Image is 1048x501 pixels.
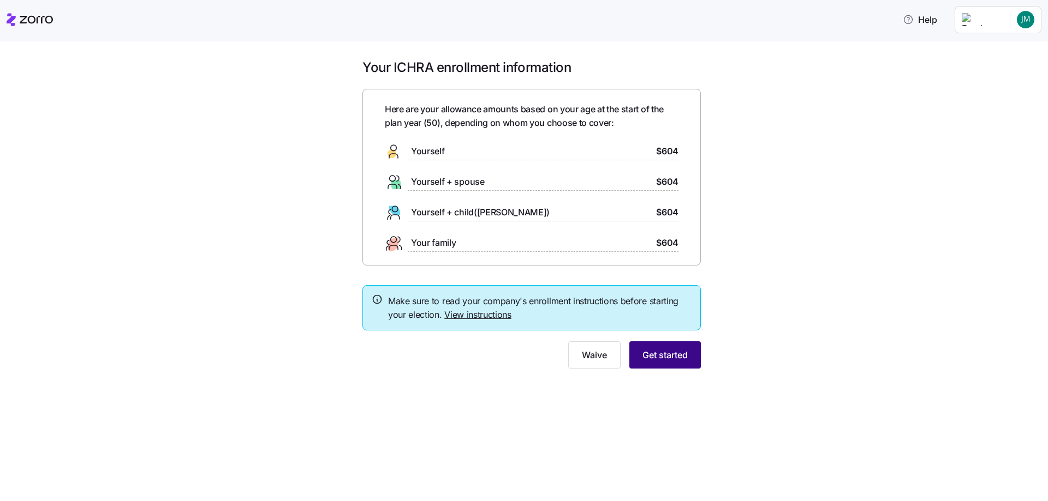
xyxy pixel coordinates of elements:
span: $604 [656,236,678,250]
span: Waive [582,348,607,361]
span: Yourself [411,144,444,158]
span: Your family [411,236,456,250]
span: Yourself + spouse [411,175,485,189]
button: Help [894,9,946,31]
button: Get started [629,341,701,369]
span: $604 [656,144,678,158]
h1: Your ICHRA enrollment information [362,59,701,76]
span: $604 [656,175,678,189]
span: $604 [656,206,678,219]
span: Get started [642,348,688,361]
span: Make sure to read your company's enrollment instructions before starting your election. [388,294,692,322]
span: Here are your allowance amounts based on your age at the start of the plan year ( 50 ), depending... [385,102,678,130]
span: Yourself + child([PERSON_NAME]) [411,206,550,219]
span: Help [903,13,937,26]
img: 860cb8b1edb029faec301573b757d9d2 [1017,11,1034,28]
a: View instructions [444,309,511,320]
button: Waive [568,341,621,369]
img: Employer logo [962,13,1001,26]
